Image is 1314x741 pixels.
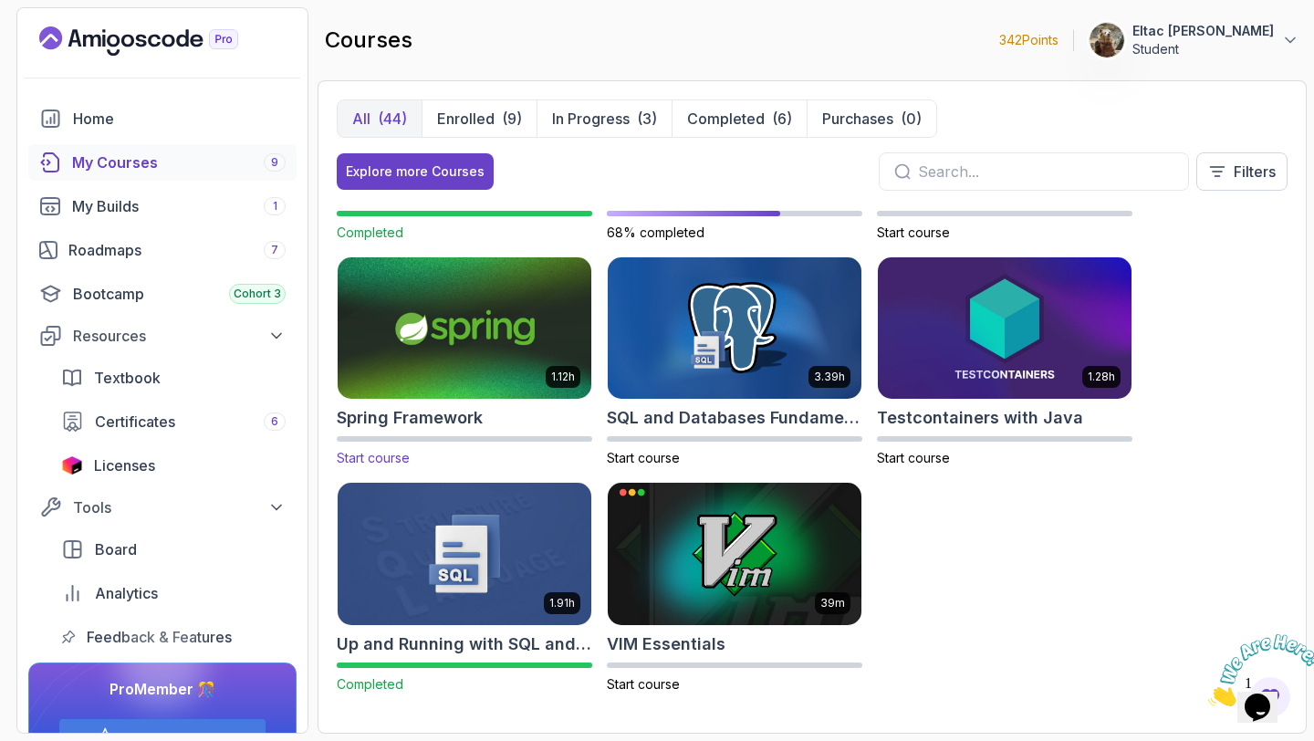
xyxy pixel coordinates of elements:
[68,239,286,261] div: Roadmaps
[1090,23,1124,57] img: user profile image
[50,575,297,611] a: analytics
[73,108,286,130] div: Home
[50,619,297,655] a: feedback
[28,276,297,312] a: bootcamp
[346,162,485,181] div: Explore more Courses
[378,108,407,130] div: (44)
[50,403,297,440] a: certificates
[607,224,704,240] span: 68% completed
[877,450,950,465] span: Start course
[502,108,522,130] div: (9)
[337,153,494,190] button: Explore more Courses
[337,482,592,694] a: Up and Running with SQL and Databases card1.91hUp and Running with SQL and DatabasesCompleted
[271,243,278,257] span: 7
[549,596,575,611] p: 1.91h
[608,483,861,625] img: VIM Essentials card
[271,414,278,429] span: 6
[607,450,680,465] span: Start course
[271,155,278,170] span: 9
[73,283,286,305] div: Bootcamp
[73,496,286,518] div: Tools
[807,100,936,137] button: Purchases(0)
[61,456,83,475] img: jetbrains icon
[999,31,1058,49] p: 342 Points
[1234,161,1276,183] p: Filters
[337,450,410,465] span: Start course
[822,108,893,130] p: Purchases
[337,405,483,431] h2: Spring Framework
[687,108,765,130] p: Completed
[7,7,120,79] img: Chat attention grabber
[87,626,232,648] span: Feedback & Features
[437,108,495,130] p: Enrolled
[878,257,1131,400] img: Testcontainers with Java card
[1132,40,1274,58] p: Student
[772,108,792,130] div: (6)
[28,319,297,352] button: Resources
[918,161,1173,183] input: Search...
[607,405,862,431] h2: SQL and Databases Fundamentals
[337,676,403,692] span: Completed
[814,370,845,384] p: 3.39h
[352,108,370,130] p: All
[94,367,161,389] span: Textbook
[7,7,15,23] span: 1
[338,483,591,625] img: Up and Running with SQL and Databases card
[50,531,297,568] a: board
[422,100,537,137] button: Enrolled(9)
[637,108,657,130] div: (3)
[607,676,680,692] span: Start course
[338,100,422,137] button: All(44)
[39,26,280,56] a: Landing page
[28,144,297,181] a: courses
[901,108,922,130] div: (0)
[337,224,403,240] span: Completed
[50,447,297,484] a: licenses
[273,199,277,214] span: 1
[28,100,297,137] a: home
[28,232,297,268] a: roadmaps
[1201,627,1314,714] iframe: chat widget
[331,254,598,402] img: Spring Framework card
[672,100,807,137] button: Completed(6)
[73,325,286,347] div: Resources
[50,360,297,396] a: textbook
[95,538,137,560] span: Board
[1089,22,1299,58] button: user profile imageEltac [PERSON_NAME]Student
[607,631,725,657] h2: VIM Essentials
[325,26,412,55] h2: courses
[337,631,592,657] h2: Up and Running with SQL and Databases
[94,454,155,476] span: Licenses
[1132,22,1274,40] p: Eltac [PERSON_NAME]
[28,491,297,524] button: Tools
[551,370,575,384] p: 1.12h
[537,100,672,137] button: In Progress(3)
[1196,152,1288,191] button: Filters
[877,405,1083,431] h2: Testcontainers with Java
[877,224,950,240] span: Start course
[72,151,286,173] div: My Courses
[72,195,286,217] div: My Builds
[608,257,861,400] img: SQL and Databases Fundamentals card
[95,411,175,433] span: Certificates
[552,108,630,130] p: In Progress
[28,188,297,224] a: builds
[820,596,845,611] p: 39m
[1088,370,1115,384] p: 1.28h
[95,582,158,604] span: Analytics
[234,287,281,301] span: Cohort 3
